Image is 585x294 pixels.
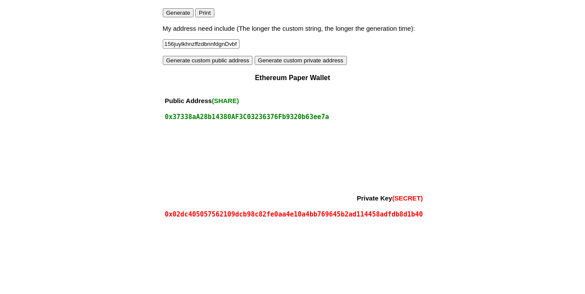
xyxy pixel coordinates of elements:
span: (SECRET) [392,194,423,202]
div: Private Key [357,194,423,202]
label: My address need include (The longer the custom string, the longer the generation time): [163,25,415,32]
div: 0x37338aA28b14380AF3C03236376Fb9320b63ee7a [165,113,423,121]
span: (SHARE) [212,97,239,104]
input: 66 [163,39,239,48]
button: Generate [163,8,194,17]
button: Generate custom private address [255,56,347,65]
th: Public Address [163,93,425,109]
button: Print [195,8,214,17]
span: Ethereum Paper Wallet [255,74,330,81]
button: Generate custom public address [163,56,253,65]
div: 0x02dc405057562109dcb98c82fe0aa4e10a4bb769645b2ad114458adfdb8d1b40 [165,210,423,218]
